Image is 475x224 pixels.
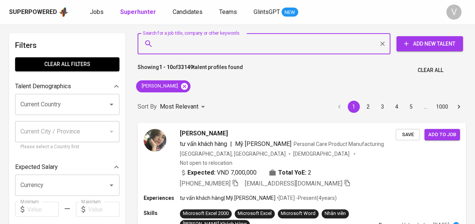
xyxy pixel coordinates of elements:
span: [PERSON_NAME] [136,83,183,90]
img: app logo [59,6,69,18]
b: 33149 [178,64,193,70]
button: Clear [377,38,388,49]
span: Candidates [173,8,203,15]
span: [PHONE_NUMBER] [180,180,231,187]
button: Clear All filters [15,57,119,71]
span: Personal Care Product Manufacturing [294,141,384,147]
span: Mỹ [PERSON_NAME] [235,140,291,147]
button: Go to next page [453,101,465,113]
div: Microsoft Excel [238,210,272,217]
b: Superhunter [120,8,156,15]
p: Experiences [144,194,180,202]
a: Jobs [90,8,105,17]
p: Showing of talent profiles found [138,63,243,77]
a: Superhunter [120,8,158,17]
button: Open [106,99,117,110]
button: Go to page 1000 [434,101,450,113]
span: Clear All [418,66,443,75]
div: Most Relevant [160,100,207,114]
button: Add New Talent [396,36,463,51]
div: [PERSON_NAME] [136,80,190,92]
span: [EMAIL_ADDRESS][DOMAIN_NAME] [245,180,342,187]
button: Go to page 4 [391,101,403,113]
div: … [419,103,432,110]
button: Save [396,129,420,141]
p: Talent Demographics [15,82,71,91]
a: Candidates [173,8,204,17]
span: Add New Talent [402,39,457,49]
a: GlintsGPT NEW [254,8,298,17]
span: [DEMOGRAPHIC_DATA] [293,150,351,158]
p: Skills [144,209,180,217]
span: [PERSON_NAME] [180,129,228,138]
p: • [DATE] - Present ( 4 years ) [275,194,337,202]
span: | [230,140,232,149]
button: Go to page 2 [362,101,374,113]
span: GlintsGPT [254,8,280,15]
button: Add to job [424,129,460,141]
b: Expected: [187,168,215,177]
a: Teams [219,8,238,17]
input: Value [88,202,119,217]
a: Superpoweredapp logo [9,6,69,18]
div: Nhân viên [325,210,346,217]
div: [GEOGRAPHIC_DATA], [GEOGRAPHIC_DATA] [180,150,286,158]
div: Microsoft Word [281,210,316,217]
button: Go to page 3 [376,101,388,113]
div: Talent Demographics [15,79,119,94]
span: Add to job [428,130,456,139]
div: V [446,5,461,20]
span: NEW [282,9,298,16]
div: Microsoft Excel 2000 [183,210,229,217]
span: 2 [308,168,311,177]
button: Go to page 5 [405,101,417,113]
p: Sort By [138,102,157,111]
div: VND 7,000,000 [180,168,257,177]
b: 1 - 10 [159,64,173,70]
button: page 1 [348,101,360,113]
span: tư vấn khách hàng [180,140,227,147]
span: Clear All filters [21,60,113,69]
b: Total YoE: [278,168,306,177]
input: Value [27,202,59,217]
nav: pagination navigation [332,101,466,113]
p: tư vấn khách hàng | Mỹ [PERSON_NAME] [180,194,275,202]
button: Clear All [415,63,446,77]
button: Open [106,180,117,190]
span: Teams [219,8,237,15]
img: 7225c38b1d4e51b0b6f7c00b0186dba8.jpg [144,129,166,152]
p: Expected Salary [15,163,58,172]
p: Most Relevant [160,102,198,111]
p: Not open to relocation [180,159,232,167]
p: Please select a Country first [20,143,114,151]
h6: Filters [15,39,119,51]
span: Jobs [90,8,104,15]
div: Superpowered [9,8,57,17]
div: Expected Salary [15,160,119,175]
span: Save [399,130,416,139]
